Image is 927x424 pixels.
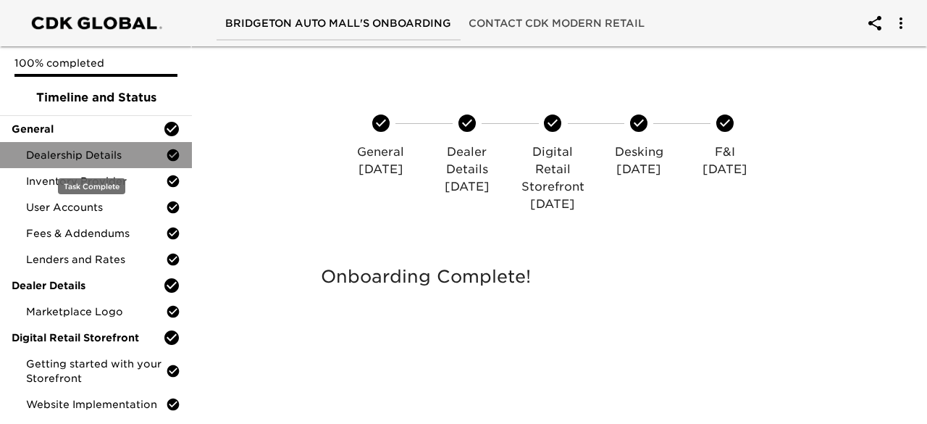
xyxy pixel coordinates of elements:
[688,161,763,178] p: [DATE]
[602,161,676,178] p: [DATE]
[688,144,763,161] p: F&I
[26,226,166,241] span: Fees & Addendums
[321,265,786,288] h5: Onboarding Complete!
[14,56,177,70] p: 100% completed
[857,6,892,41] button: account of current user
[26,148,166,162] span: Dealership Details
[12,89,180,107] span: Timeline and Status
[26,357,166,386] span: Getting started with your Storefront
[26,200,166,215] span: User Accounts
[429,178,504,196] p: [DATE]
[26,397,166,412] span: Website Implementation
[26,252,166,267] span: Lenders and Rates
[884,6,918,41] button: account of current user
[12,331,163,345] span: Digital Retail Storefront
[344,144,419,161] p: General
[516,196,590,213] p: [DATE]
[602,144,676,161] p: Desking
[344,161,419,178] p: [DATE]
[429,144,504,178] p: Dealer Details
[516,144,590,196] p: Digital Retail Storefront
[12,122,163,136] span: General
[225,14,451,33] span: Bridgeton Auto Mall's Onboarding
[12,278,163,293] span: Dealer Details
[26,304,166,319] span: Marketplace Logo
[26,174,166,188] span: Inventory Provider
[469,14,645,33] span: Contact CDK Modern Retail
